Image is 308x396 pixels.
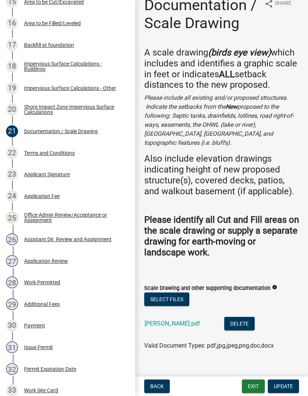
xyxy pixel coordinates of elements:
[144,94,294,146] i: Please include all existing and/or proposed structures. Indicate the setbacks from the proposed t...
[6,82,18,94] div: 19
[6,319,18,331] div: 30
[144,286,270,291] label: Scale Drawing and other supporting documentation
[24,323,45,328] div: Payment
[24,21,81,26] div: Area to be Filled/Leveled
[6,211,18,223] div: 25
[242,379,265,393] button: Exit
[24,85,116,91] div: Impervious Surface Calculations - Other
[24,366,76,372] div: Permit Expiration Date
[224,321,255,328] wm-modal-confirm: Delete Document
[24,258,68,264] div: Application Review
[268,379,299,393] button: Update
[24,172,70,177] div: Applicant Signature
[219,69,235,79] strong: ALL
[6,39,18,51] div: 17
[144,153,299,196] h4: Also include elevation drawings indicating height of new proposed structure(s), covered decks, pa...
[24,212,123,223] div: Office Admin Review/Acceptance or Assignment
[144,292,189,306] button: Select files
[6,147,18,159] div: 22
[24,301,60,307] div: Additional Fees
[144,47,299,90] h4: A scale drawing which includes and identifies a graphic scale in feet or indicates setback distan...
[24,388,58,393] div: Work Site Card
[24,42,74,48] div: Backfill at foundation
[24,150,75,156] div: Terms and Conditions
[144,342,274,349] span: Valid Document Types: pdf,jpg,jpeg,png,doc,docx
[24,193,60,199] div: Application Fee
[208,47,271,58] strong: (birds eye view)
[144,379,170,393] button: Back
[226,103,237,110] strong: New
[6,168,18,180] div: 23
[6,190,18,202] div: 24
[6,233,18,245] div: 26
[224,317,255,330] button: Delete
[24,129,98,134] div: Documentation / Scale Drawing
[144,214,299,257] strong: Please identify all Cut and Fill areas on the scale drawing or supply a separate drawing for eart...
[6,17,18,29] div: 16
[6,103,18,115] div: 20
[24,104,123,115] div: Shore Impact Zone Impervious Surface Calculations
[24,280,60,285] div: Work Permitted
[24,345,53,350] div: Issue Permit
[24,61,123,72] div: Impervious Surface Calculations - Buildings
[6,255,18,267] div: 27
[6,363,18,375] div: 32
[6,298,18,310] div: 29
[6,341,18,353] div: 31
[150,383,164,389] span: Back
[24,237,112,242] div: Assistant Dir. Review and Assignment
[145,320,200,327] a: [PERSON_NAME].pdf
[274,383,293,389] span: Update
[272,285,277,290] i: info
[6,60,18,72] div: 18
[6,125,18,137] div: 21
[6,276,18,288] div: 28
